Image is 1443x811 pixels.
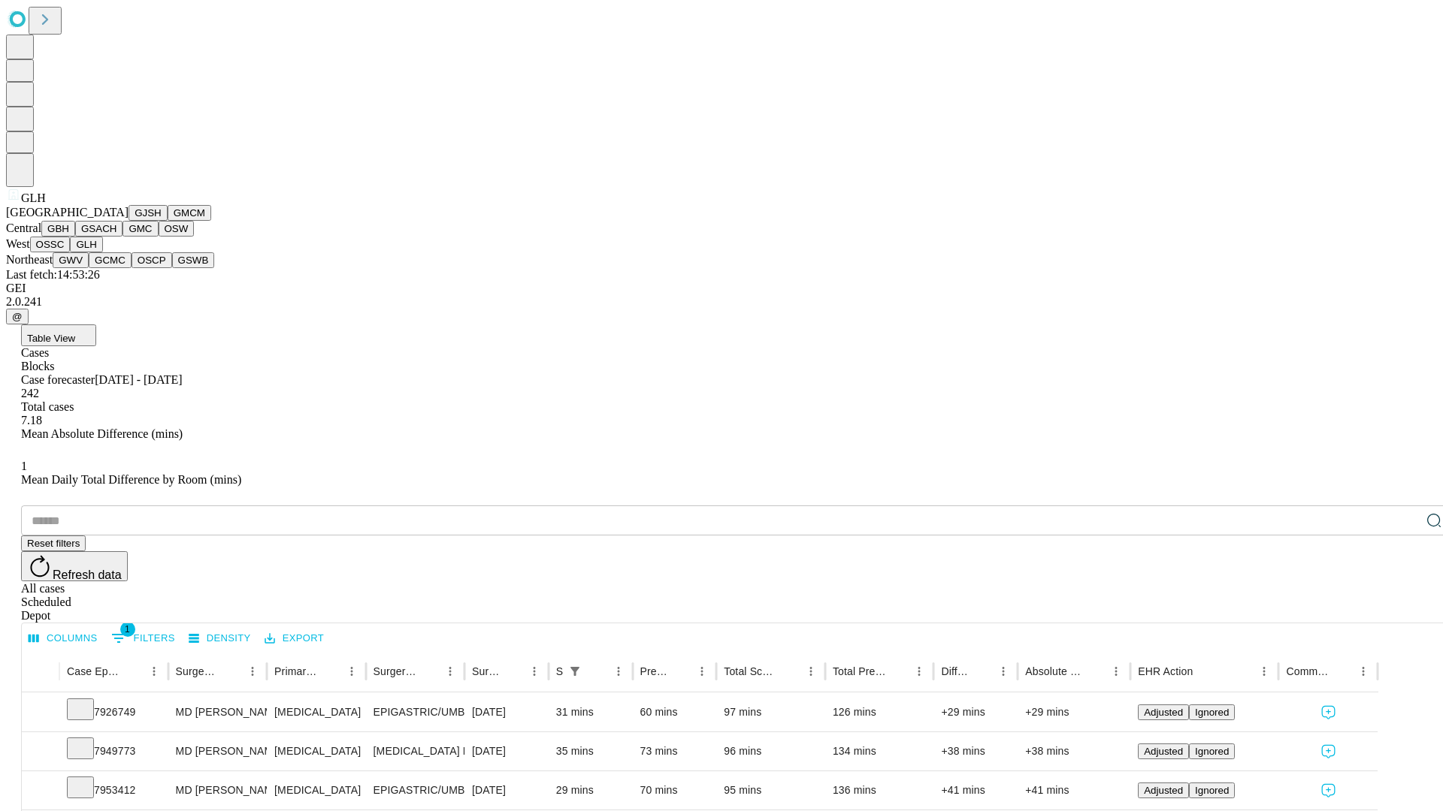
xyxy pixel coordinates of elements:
[120,622,135,637] span: 1
[123,221,158,237] button: GMC
[472,732,541,770] div: [DATE]
[176,665,219,677] div: Surgeon Name
[640,693,709,731] div: 60 mins
[564,661,585,682] div: 1 active filter
[374,732,457,770] div: [MEDICAL_DATA] PARTIAL
[21,191,46,204] span: GLH
[1254,661,1275,682] button: Menu
[67,771,161,809] div: 7953412
[941,665,970,677] div: Difference
[21,473,241,486] span: Mean Daily Total Difference by Room (mins)
[1144,746,1183,757] span: Adjusted
[670,661,691,682] button: Sort
[123,661,144,682] button: Sort
[691,661,712,682] button: Menu
[888,661,909,682] button: Sort
[176,693,259,731] div: MD [PERSON_NAME] [PERSON_NAME] Md
[1189,704,1235,720] button: Ignored
[29,739,52,765] button: Expand
[608,661,629,682] button: Menu
[274,771,358,809] div: [MEDICAL_DATA]
[1195,707,1229,718] span: Ignored
[41,221,75,237] button: GBH
[556,732,625,770] div: 35 mins
[21,373,95,386] span: Case forecaster
[564,661,585,682] button: Show filters
[1025,732,1123,770] div: +38 mins
[1286,665,1330,677] div: Comments
[6,282,1437,295] div: GEI
[144,661,165,682] button: Menu
[503,661,524,682] button: Sort
[1189,782,1235,798] button: Ignored
[440,661,461,682] button: Menu
[53,568,122,581] span: Refresh data
[1194,661,1215,682] button: Sort
[800,661,821,682] button: Menu
[374,665,417,677] div: Surgery Name
[12,311,23,322] span: @
[21,400,74,413] span: Total cases
[221,661,242,682] button: Sort
[89,252,132,268] button: GCMC
[21,427,183,440] span: Mean Absolute Difference (mins)
[374,693,457,731] div: EPIGASTRIC/UMBILICAL [MEDICAL_DATA] INITIAL < 3 CM REDUCIBLE
[1195,746,1229,757] span: Ignored
[25,627,101,650] button: Select columns
[67,665,121,677] div: Case Epic Id
[587,661,608,682] button: Sort
[185,627,255,650] button: Density
[779,661,800,682] button: Sort
[6,268,100,281] span: Last fetch: 14:53:26
[21,460,27,472] span: 1
[1195,785,1229,796] span: Ignored
[1025,665,1083,677] div: Absolute Difference
[75,221,123,237] button: GSACH
[1025,771,1123,809] div: +41 mins
[1138,704,1189,720] button: Adjusted
[341,661,362,682] button: Menu
[640,665,670,677] div: Predicted In Room Duration
[1138,665,1193,677] div: EHR Action
[29,778,52,804] button: Expand
[242,661,263,682] button: Menu
[640,732,709,770] div: 73 mins
[640,771,709,809] div: 70 mins
[472,771,541,809] div: [DATE]
[172,252,215,268] button: GSWB
[129,205,168,221] button: GJSH
[6,206,129,219] span: [GEOGRAPHIC_DATA]
[556,693,625,731] div: 31 mins
[70,237,102,252] button: GLH
[1106,661,1127,682] button: Menu
[6,253,53,266] span: Northeast
[1332,661,1353,682] button: Sort
[1353,661,1374,682] button: Menu
[556,665,563,677] div: Scheduled In Room Duration
[21,324,96,346] button: Table View
[53,252,89,268] button: GWV
[524,661,545,682] button: Menu
[67,693,161,731] div: 7926749
[21,551,128,581] button: Refresh data
[159,221,195,237] button: OSW
[724,693,818,731] div: 97 mins
[419,661,440,682] button: Sort
[107,626,179,650] button: Show filters
[176,732,259,770] div: MD [PERSON_NAME] [PERSON_NAME] Md
[833,665,887,677] div: Total Predicted Duration
[1085,661,1106,682] button: Sort
[21,535,86,551] button: Reset filters
[320,661,341,682] button: Sort
[27,538,80,549] span: Reset filters
[724,732,818,770] div: 96 mins
[67,732,161,770] div: 7949773
[21,414,42,427] span: 7.18
[556,771,625,809] div: 29 mins
[833,693,927,731] div: 126 mins
[472,693,541,731] div: [DATE]
[1189,743,1235,759] button: Ignored
[724,771,818,809] div: 95 mins
[168,205,211,221] button: GMCM
[274,665,318,677] div: Primary Service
